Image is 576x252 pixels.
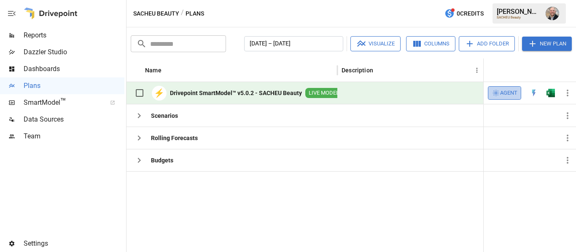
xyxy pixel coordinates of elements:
[145,67,161,74] div: Name
[546,89,555,97] img: excel-icon.76473adf.svg
[497,8,541,16] div: [PERSON_NAME]
[441,6,487,21] button: 0Credits
[244,36,343,51] button: [DATE] – [DATE]
[471,64,483,76] button: Description column menu
[24,47,124,57] span: Dazzler Studio
[522,37,572,51] button: New Plan
[500,88,517,98] span: Agent
[530,89,538,97] img: quick-edit-flash.b8aec18c.svg
[24,64,124,74] span: Dashboards
[151,111,178,120] b: Scenarios
[497,16,541,19] div: SACHEU Beauty
[530,89,538,97] div: Open in Quick Edit
[24,30,124,40] span: Reports
[546,89,555,97] div: Open in Excel
[152,86,167,101] div: ⚡
[162,64,174,76] button: Sort
[374,64,386,76] button: Sort
[151,156,173,164] b: Budgets
[546,7,559,20] img: Dustin Jacobson
[151,134,198,142] b: Rolling Forecasts
[342,67,373,74] div: Description
[406,36,455,51] button: Columns
[24,98,101,108] span: SmartModel
[488,86,521,100] button: Agent
[24,239,124,249] span: Settings
[133,8,179,19] button: SACHEU Beauty
[60,96,66,107] span: ™
[459,36,515,51] button: Add Folder
[181,8,184,19] div: /
[24,81,124,91] span: Plans
[24,131,124,141] span: Team
[170,89,302,97] b: Drivepoint SmartModel™ v5.0.2 - SACHEU Beauty
[457,8,484,19] span: 0 Credits
[564,64,576,76] button: Sort
[24,114,124,125] span: Data Sources
[350,36,401,51] button: Visualize
[305,89,342,97] span: LIVE MODEL
[541,2,564,25] button: Dustin Jacobson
